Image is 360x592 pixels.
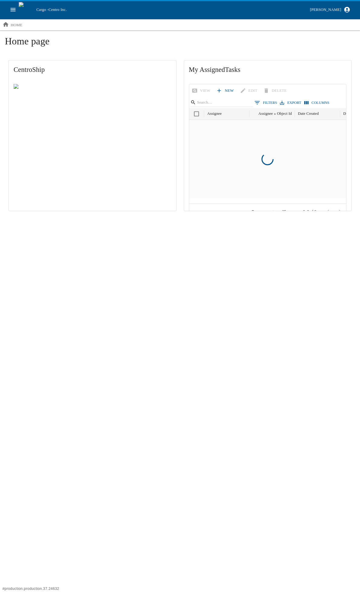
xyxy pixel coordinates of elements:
[11,22,22,28] p: home
[5,35,355,52] h1: Home page
[279,208,294,216] div: 25
[215,85,236,96] a: New
[7,4,19,15] button: open drawer
[19,2,34,17] img: cargo logo
[278,98,303,107] button: Export
[190,98,253,108] div: Search
[48,7,66,12] span: Centro Inc.
[303,209,316,214] p: 0–0 of 0
[310,6,341,13] div: [PERSON_NAME]
[189,65,347,74] span: My Assigned
[298,111,319,116] div: Date Created
[34,7,307,13] div: Cargo -
[14,65,171,74] span: CentroShip
[14,84,44,91] img: Centro ship
[307,5,353,15] button: [PERSON_NAME]
[252,209,277,214] p: Rows per page:
[303,98,331,107] button: Select columns
[258,111,292,116] div: Assignee » Object Id
[207,111,222,116] div: Assignee
[225,66,240,73] span: Tasks
[197,98,244,107] input: Search…
[253,98,279,107] button: Show filters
